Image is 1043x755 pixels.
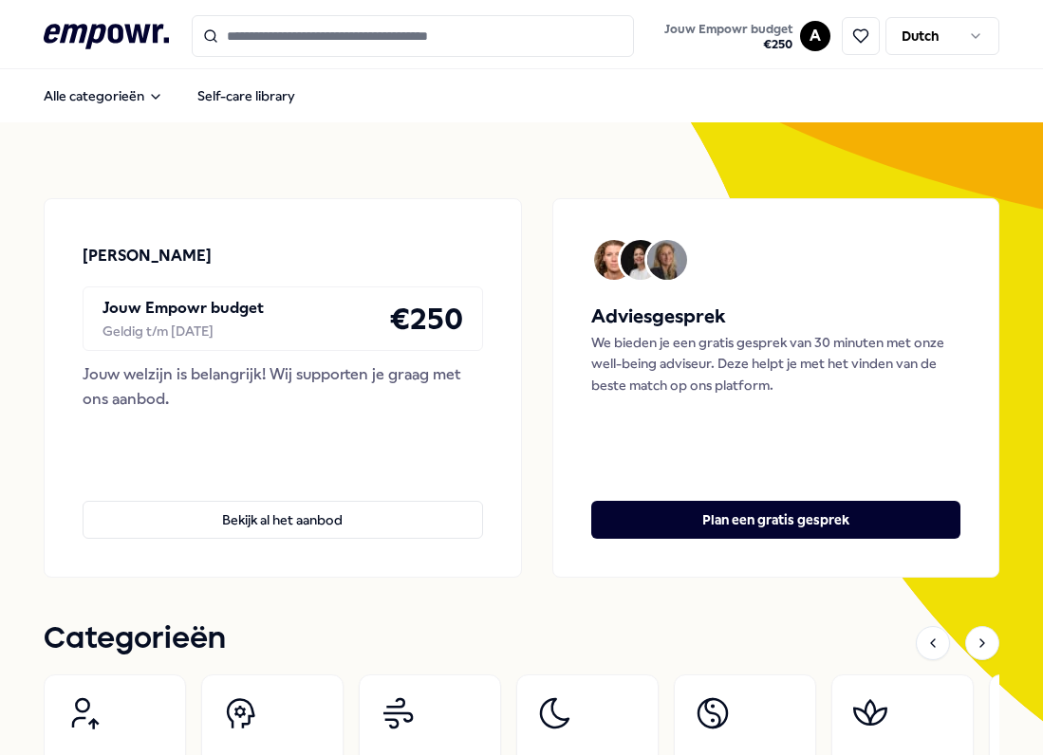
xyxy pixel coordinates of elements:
span: € 250 [664,37,792,52]
p: We bieden je een gratis gesprek van 30 minuten met onze well-being adviseur. Deze helpt je met he... [591,332,961,396]
img: Avatar [594,240,634,280]
button: Plan een gratis gesprek [591,501,961,539]
input: Search for products, categories or subcategories [192,15,634,57]
div: Geldig t/m [DATE] [102,321,264,341]
a: Self-care library [182,77,310,115]
a: Jouw Empowr budget€250 [657,16,800,56]
h5: Adviesgesprek [591,302,961,332]
p: Jouw Empowr budget [102,296,264,321]
button: Bekijk al het aanbod [83,501,483,539]
img: Avatar [621,240,661,280]
h1: Categorieën [44,616,226,663]
h4: € 250 [389,295,463,342]
div: Jouw welzijn is belangrijk! Wij supporten je graag met ons aanbod. [83,362,483,411]
span: Jouw Empowr budget [664,22,792,37]
button: Jouw Empowr budget€250 [661,18,796,56]
p: [PERSON_NAME] [83,244,212,268]
button: Alle categorieën [28,77,178,115]
button: A [800,21,830,51]
nav: Main [28,77,310,115]
img: Avatar [647,240,687,280]
a: Bekijk al het aanbod [83,470,483,539]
